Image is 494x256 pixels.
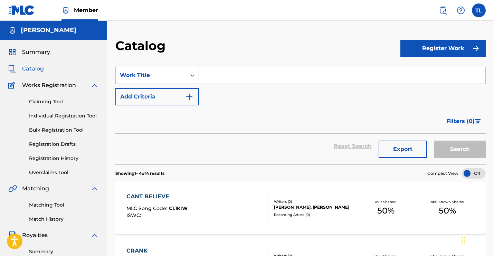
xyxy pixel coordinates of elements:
[29,169,99,176] a: Overclaims Tool
[274,199,355,204] div: Writers ( 2 )
[8,81,17,89] img: Works Registration
[22,231,48,239] span: Royalties
[8,48,50,56] a: SummarySummary
[22,184,49,193] span: Matching
[126,192,188,201] div: CANT BELIEVE
[8,5,35,15] img: MLC Logo
[439,6,447,15] img: search
[8,231,17,239] img: Royalties
[115,38,169,54] h2: Catalog
[8,65,44,73] a: CatalogCatalog
[29,98,99,105] a: Claiming Tool
[475,160,494,216] iframe: Resource Center
[29,216,99,223] a: Match History
[8,48,17,56] img: Summary
[74,6,98,14] span: Member
[91,81,99,89] img: expand
[22,81,76,89] span: Works Registration
[120,71,182,79] div: Work Title
[22,48,50,56] span: Summary
[29,126,99,134] a: Bulk Registration Tool
[185,93,193,101] img: 9d2ae6d4665cec9f34b9.svg
[22,65,44,73] span: Catalog
[126,205,169,211] span: MLC Song Code :
[126,212,143,218] span: ISWC :
[91,184,99,193] img: expand
[29,112,99,120] a: Individual Registration Tool
[169,205,188,211] span: CL1KIW
[274,212,355,217] div: Recording Artists ( 0 )
[339,11,494,256] iframe: Chat Widget
[115,170,164,177] p: Showing 1 - 4 of 4 results
[29,248,99,255] a: Summary
[436,3,450,17] a: Public Search
[472,3,486,17] div: User Menu
[29,201,99,209] a: Matching Tool
[8,65,17,73] img: Catalog
[8,26,17,35] img: Accounts
[274,204,355,210] div: [PERSON_NAME], [PERSON_NAME]
[21,26,76,34] h5: Tyree Longshore
[115,88,199,105] button: Add Criteria
[91,231,99,239] img: expand
[29,141,99,148] a: Registration Drafts
[454,3,468,17] div: Help
[126,247,188,255] div: CRANK
[462,230,466,250] div: Drag
[115,67,486,164] form: Search Form
[29,155,99,162] a: Registration History
[8,184,17,193] img: Matching
[457,6,465,15] img: help
[115,182,486,234] a: CANT BELIEVEMLC Song Code:CL1KIWISWC:Writers (2)[PERSON_NAME], [PERSON_NAME]Recording Artists (0)...
[61,6,70,15] img: Top Rightsholder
